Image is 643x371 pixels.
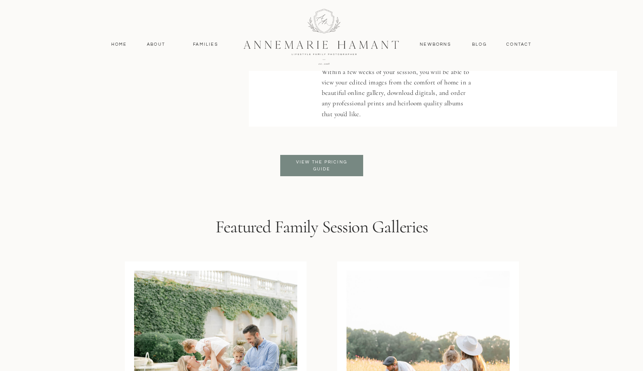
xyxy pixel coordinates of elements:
a: About [145,41,167,48]
a: Families [188,41,223,48]
a: View the pricing guide [290,159,353,173]
a: Blog [471,41,489,48]
a: Home [108,41,131,48]
a: contact [502,41,536,48]
a: Newborns [417,41,454,48]
h3: Featured Family Session Galleries [182,216,462,241]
